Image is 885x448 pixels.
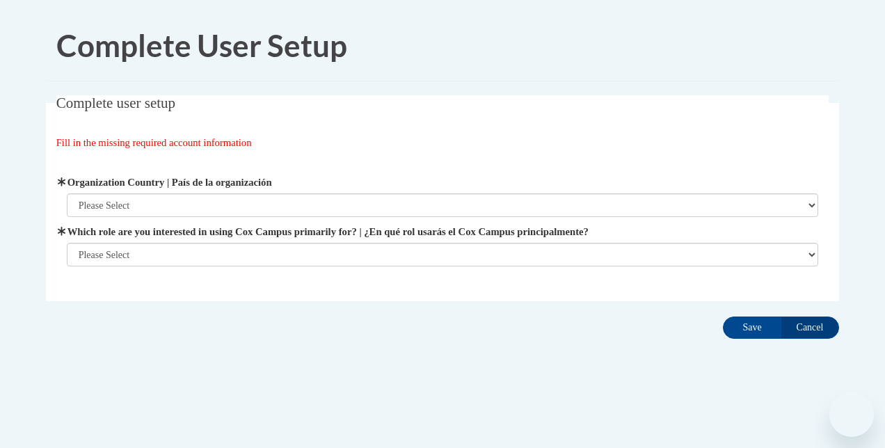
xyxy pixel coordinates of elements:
[56,27,347,63] span: Complete User Setup
[56,137,252,148] span: Fill in the missing required account information
[56,95,175,111] span: Complete user setup
[67,175,819,190] label: Organization Country | País de la organización
[781,317,839,339] input: Cancel
[723,317,781,339] input: Save
[67,224,819,239] label: Which role are you interested in using Cox Campus primarily for? | ¿En qué rol usarás el Cox Camp...
[829,392,874,437] iframe: Button to launch messaging window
